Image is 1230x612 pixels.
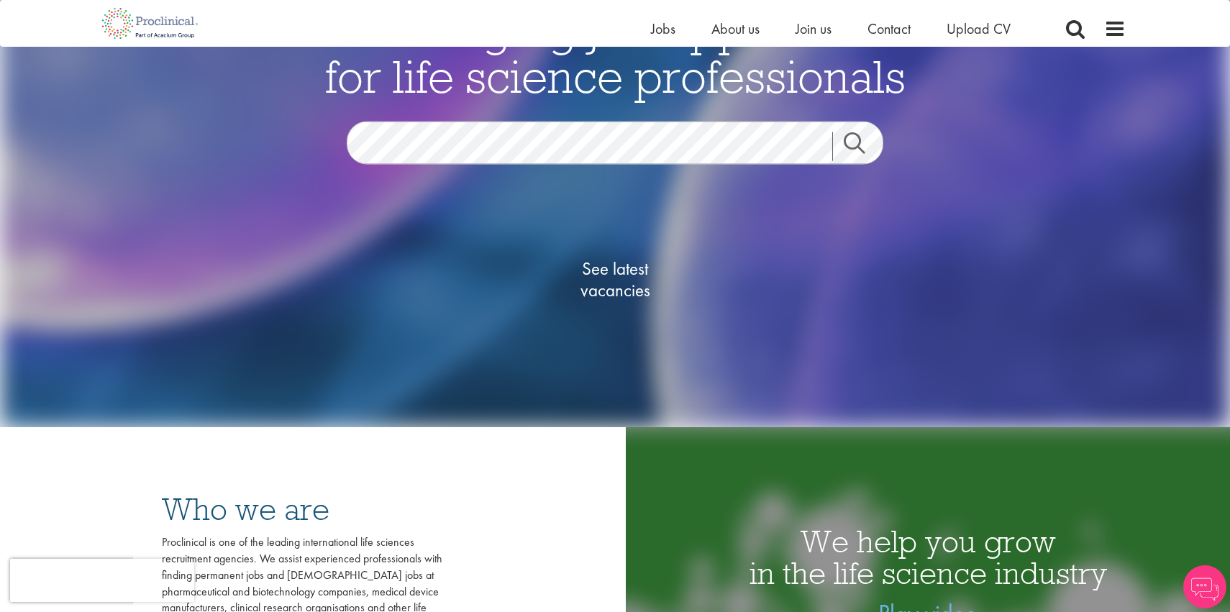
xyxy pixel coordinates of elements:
[867,19,911,38] a: Contact
[162,493,442,525] h3: Who we are
[543,201,687,359] a: See latestvacancies
[1183,565,1226,608] img: Chatbot
[10,559,194,602] iframe: reCAPTCHA
[832,132,894,161] a: Job search submit button
[947,19,1011,38] a: Upload CV
[651,19,675,38] a: Jobs
[543,258,687,301] span: See latest vacancies
[711,19,760,38] a: About us
[626,526,1230,589] h1: We help you grow in the life science industry
[796,19,832,38] a: Join us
